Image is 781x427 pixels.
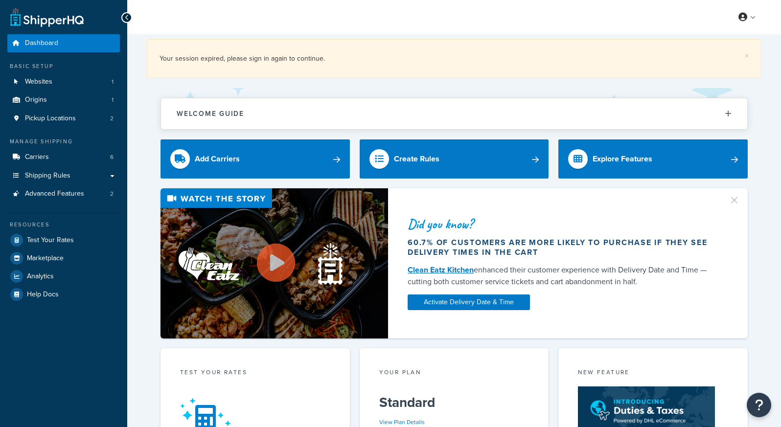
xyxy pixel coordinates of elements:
[7,110,120,128] a: Pickup Locations2
[27,272,54,281] span: Analytics
[745,52,749,60] a: ×
[408,264,474,275] a: Clean Eatz Kitchen
[27,254,64,263] span: Marketplace
[394,152,439,166] div: Create Rules
[7,34,120,52] a: Dashboard
[25,114,76,123] span: Pickup Locations
[7,62,120,70] div: Basic Setup
[7,167,120,185] a: Shipping Rules
[578,368,728,379] div: New Feature
[161,139,350,179] a: Add Carriers
[25,96,47,104] span: Origins
[110,114,114,123] span: 2
[7,185,120,203] a: Advanced Features2
[7,221,120,229] div: Resources
[112,96,114,104] span: 1
[25,78,52,86] span: Websites
[558,139,748,179] a: Explore Features
[747,393,771,417] button: Open Resource Center
[408,238,717,257] div: 60.7% of customers are more likely to purchase if they see delivery times in the cart
[7,110,120,128] li: Pickup Locations
[7,268,120,285] a: Analytics
[593,152,652,166] div: Explore Features
[180,368,330,379] div: Test your rates
[177,110,244,117] h2: Welcome Guide
[7,91,120,109] li: Origins
[25,172,70,180] span: Shipping Rules
[161,188,388,338] img: Video thumbnail
[110,153,114,161] span: 6
[110,190,114,198] span: 2
[7,249,120,267] a: Marketplace
[7,91,120,109] a: Origins1
[7,73,120,91] li: Websites
[7,73,120,91] a: Websites1
[408,294,530,310] a: Activate Delivery Date & Time
[160,52,749,66] div: Your session expired, please sign in again to continue.
[27,236,74,245] span: Test Your Rates
[408,264,717,288] div: enhanced their customer experience with Delivery Date and Time — cutting both customer service ti...
[7,148,120,166] li: Carriers
[379,395,529,410] h5: Standard
[195,152,240,166] div: Add Carriers
[360,139,549,179] a: Create Rules
[25,39,58,47] span: Dashboard
[25,153,49,161] span: Carriers
[25,190,84,198] span: Advanced Features
[408,217,717,231] div: Did you know?
[379,418,425,427] a: View Plan Details
[27,291,59,299] span: Help Docs
[7,148,120,166] a: Carriers6
[7,185,120,203] li: Advanced Features
[112,78,114,86] span: 1
[161,98,747,129] button: Welcome Guide
[7,231,120,249] a: Test Your Rates
[7,137,120,146] div: Manage Shipping
[7,286,120,303] a: Help Docs
[379,368,529,379] div: Your Plan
